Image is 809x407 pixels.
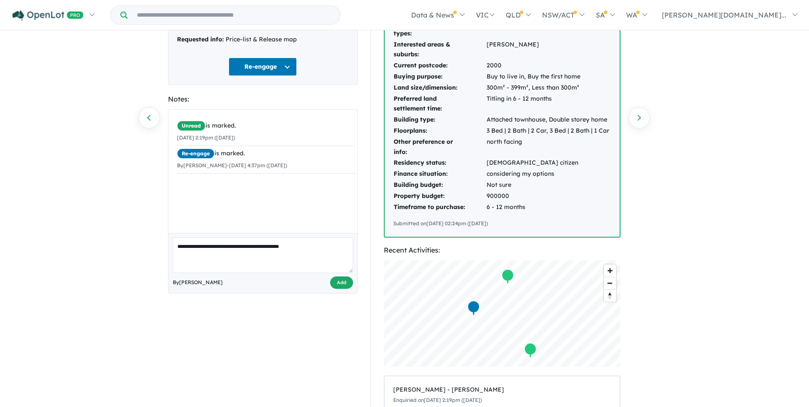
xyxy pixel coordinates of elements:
span: Unread [177,121,206,131]
td: Building type: [393,114,486,125]
td: Buy to live in, Buy the first home [486,71,610,82]
td: Preferred land settlement time: [393,93,486,115]
td: [DEMOGRAPHIC_DATA] citizen [486,157,610,169]
td: [PERSON_NAME] [486,39,610,61]
button: Add [330,276,353,289]
td: Finance situation: [393,169,486,180]
div: Price-list & Release map [177,35,349,45]
div: is marked. [177,148,355,159]
td: 2000 [486,60,610,71]
span: [PERSON_NAME][DOMAIN_NAME]... [662,11,786,19]
td: Interested areas & suburbs: [393,39,486,61]
td: Current postcode: [393,60,486,71]
td: 6 - 12 months [486,202,610,213]
div: Map marker [501,269,514,285]
div: Submitted on [DATE] 02:24pm ([DATE]) [393,219,611,228]
td: considering my options [486,169,610,180]
small: Enquiried on [DATE] 2:19pm ([DATE]) [393,397,482,403]
button: Reset bearing to north [604,289,616,302]
img: Openlot PRO Logo White [12,10,84,21]
canvas: Map [384,260,621,367]
td: Timeframe to purchase: [393,202,486,213]
td: Residency status: [393,157,486,169]
span: By [PERSON_NAME] [173,278,223,287]
td: 900000 [486,191,610,202]
td: north facing [486,137,610,158]
td: Land size/dimension: [393,82,486,93]
div: Recent Activities: [384,244,621,256]
td: Building budget: [393,180,486,191]
button: Zoom out [604,277,616,289]
div: [PERSON_NAME] - [PERSON_NAME] [393,385,611,395]
span: Re-engage [177,148,215,159]
td: Titling in 6 - 12 months [486,93,610,115]
button: Zoom in [604,265,616,277]
td: Floorplans: [393,125,486,137]
td: Attached townhouse, Double storey home [486,114,610,125]
small: By [PERSON_NAME] - [DATE] 4:37pm ([DATE]) [177,162,287,169]
button: Re-engage [229,58,297,76]
td: 300m² - 399m², Less than 300m² [486,82,610,93]
div: Map marker [524,343,536,358]
div: Map marker [467,300,480,316]
td: Property budget: [393,191,486,202]
strong: Requested info: [177,35,224,43]
td: 3 Bed | 2 Bath | 2 Car, 3 Bed | 2 Bath | 1 Car [486,125,610,137]
small: [DATE] 2:19pm ([DATE]) [177,134,235,141]
td: Not sure [486,180,610,191]
td: Buying purpose: [393,71,486,82]
div: is marked. [177,121,355,131]
td: Other preference or info: [393,137,486,158]
input: Try estate name, suburb, builder or developer [129,6,339,24]
div: Notes: [168,93,358,105]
